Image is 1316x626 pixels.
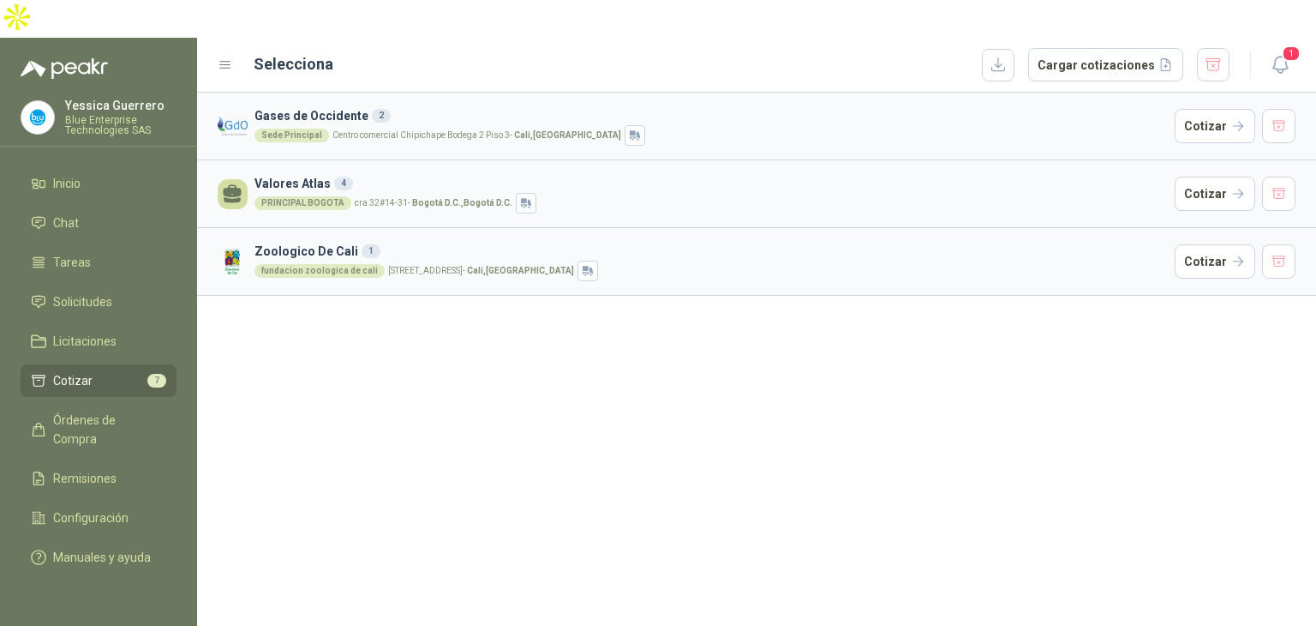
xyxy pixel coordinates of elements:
p: Yessica Guerrero [65,99,176,111]
strong: Cali , [GEOGRAPHIC_DATA] [467,266,574,275]
span: 7 [147,374,166,388]
span: Cotizar [53,371,93,390]
a: Licitaciones [21,325,176,358]
strong: Bogotá D.C. , Bogotá D.C. [412,198,512,208]
p: [STREET_ADDRESS] - [388,267,574,275]
span: Manuales y ayuda [53,548,151,567]
img: Company Logo [218,247,248,277]
h2: Selecciona [254,52,333,76]
span: Remisiones [53,469,117,488]
div: Sede Principal [254,129,329,142]
a: Configuración [21,502,176,534]
a: Chat [21,207,176,239]
button: Cargar cotizaciones [1028,48,1183,82]
h3: Valores Atlas [254,174,1168,193]
span: 1 [1282,45,1301,62]
div: fundacion zoologica de cali [254,264,385,278]
button: 1 [1265,50,1295,81]
div: PRINCIPAL BOGOTA [254,196,351,210]
span: Órdenes de Compra [53,411,160,448]
img: Logo peakr [21,58,108,79]
img: Company Logo [218,111,248,141]
span: Configuración [53,509,129,527]
p: Centro comercial Chipichape Bodega 2 Piso 3 - [332,131,621,140]
div: 4 [334,177,353,190]
button: Cotizar [1175,244,1255,279]
h3: Zoologico De Cali [254,242,1168,261]
span: Licitaciones [53,332,117,351]
a: Solicitudes [21,286,176,318]
a: Tareas [21,246,176,279]
p: cra 32#14-31 - [355,199,512,208]
button: Cotizar [1175,177,1255,211]
a: Manuales y ayuda [21,541,176,574]
span: Solicitudes [53,292,112,311]
img: Company Logo [21,101,54,134]
p: Blue Enterprise Technologies SAS [65,115,176,135]
a: Órdenes de Compra [21,404,176,455]
div: 1 [362,244,380,258]
a: Inicio [21,167,176,200]
strong: Cali , [GEOGRAPHIC_DATA] [514,130,621,140]
button: Cotizar [1175,109,1255,143]
h3: Gases de Occidente [254,106,1168,125]
span: Chat [53,214,79,232]
span: Tareas [53,253,91,272]
a: Cotizar7 [21,364,176,397]
span: Inicio [53,174,81,193]
div: 2 [372,109,391,123]
a: Remisiones [21,462,176,495]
